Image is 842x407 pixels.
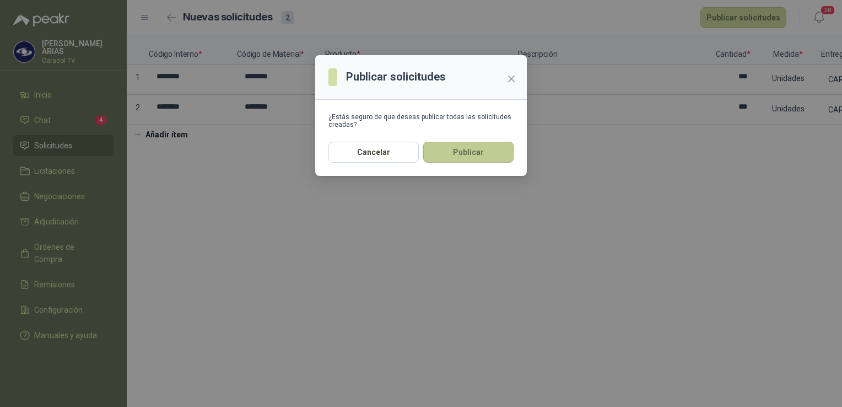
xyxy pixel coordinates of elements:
span: close [507,74,516,83]
button: Close [503,70,520,88]
h3: Publicar solicitudes [346,68,446,85]
button: Publicar [423,142,514,163]
div: ¿Estás seguro de que deseas publicar todas las solicitudes creadas? [328,113,514,128]
button: Cancelar [328,142,419,163]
